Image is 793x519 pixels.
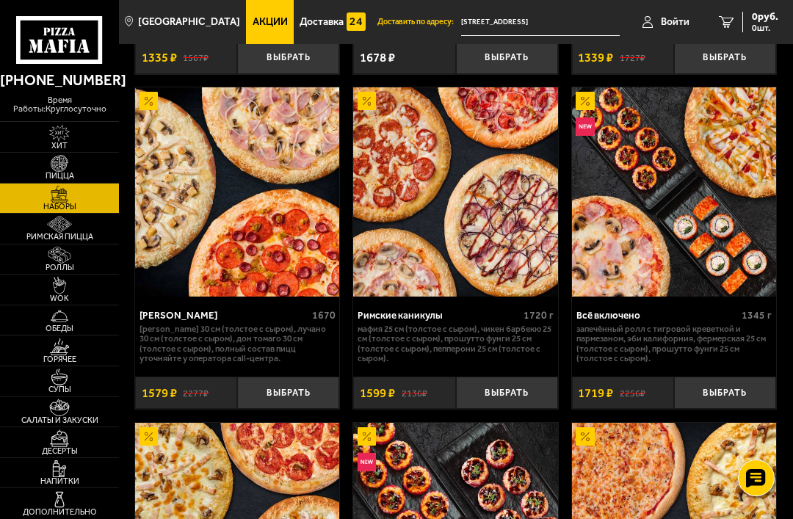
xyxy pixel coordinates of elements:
[572,87,776,296] img: Всё включено
[742,309,772,322] span: 1345 г
[142,51,177,64] span: 1335 ₽
[578,51,613,64] span: 1339 ₽
[347,12,365,31] img: 15daf4d41897b9f0e9f617042186c801.svg
[402,387,427,398] s: 2136 ₽
[135,87,339,296] a: АкционныйХет Трик
[135,87,339,296] img: Хет Трик
[674,377,776,410] button: Выбрать
[360,51,395,64] span: 1678 ₽
[461,9,620,36] input: Ваш адрес доставки
[461,9,620,36] span: Ленинградская область, Ломоносовский район, Виллозское городское поселение, посёлок Новогорелово,...
[312,309,336,322] span: 1670
[752,23,778,32] span: 0 шт.
[140,427,158,446] img: Акционный
[576,309,739,321] div: Всё включено
[576,117,594,136] img: Новинка
[358,453,376,471] img: Новинка
[183,387,209,398] s: 2277 ₽
[661,17,689,27] span: Войти
[572,87,776,296] a: АкционныйНовинкаВсё включено
[142,387,177,399] span: 1579 ₽
[456,41,558,74] button: Выбрать
[358,92,376,110] img: Акционный
[620,387,645,398] s: 2256 ₽
[360,387,395,399] span: 1599 ₽
[140,92,158,110] img: Акционный
[576,92,594,110] img: Акционный
[524,309,554,322] span: 1720 г
[576,324,772,364] p: Запечённый ролл с тигровой креветкой и пармезаном, Эби Калифорния, Фермерская 25 см (толстое с сы...
[138,17,240,27] span: [GEOGRAPHIC_DATA]
[674,41,776,74] button: Выбрать
[620,51,645,62] s: 1727 ₽
[253,17,288,27] span: Акции
[358,309,520,321] div: Римские каникулы
[358,427,376,446] img: Акционный
[140,324,336,364] p: [PERSON_NAME] 30 см (толстое с сыром), Лучано 30 см (толстое с сыром), Дон Томаго 30 см (толстое ...
[377,18,461,26] span: Доставить по адресу:
[140,309,308,321] div: [PERSON_NAME]
[752,12,778,22] span: 0 руб.
[183,51,209,62] s: 1567 ₽
[456,377,558,410] button: Выбрать
[237,377,339,410] button: Выбрать
[353,87,557,296] img: Римские каникулы
[237,41,339,74] button: Выбрать
[358,324,554,364] p: Мафия 25 см (толстое с сыром), Чикен Барбекю 25 см (толстое с сыром), Прошутто Фунги 25 см (толст...
[576,427,594,446] img: Акционный
[300,17,344,27] span: Доставка
[353,87,557,296] a: АкционныйРимские каникулы
[578,387,613,399] span: 1719 ₽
